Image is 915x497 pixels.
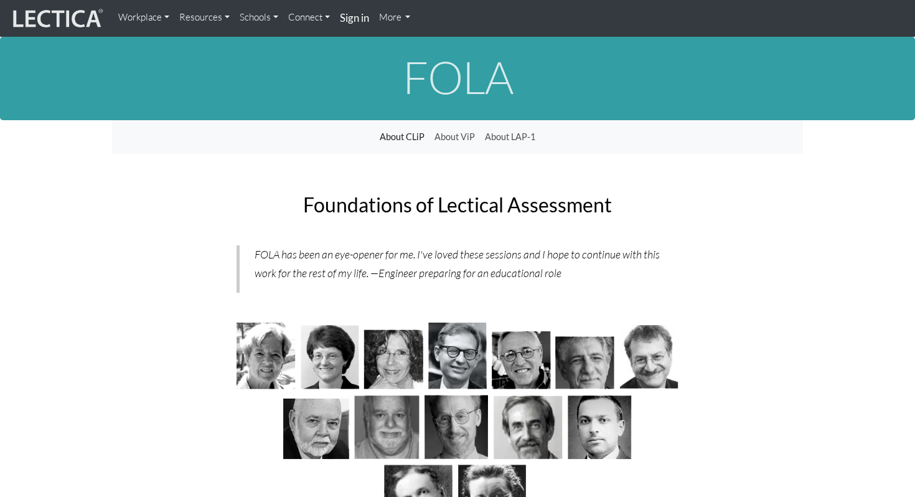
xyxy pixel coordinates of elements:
h2: Foundations of Lectical Assessment [237,194,678,215]
img: lecticalive [10,7,103,31]
a: About LAP-1 [480,125,540,149]
a: Workplace [113,5,174,30]
a: Sign in [335,5,374,32]
p: FOLA has been an eye-opener for me. I've loved these sessions and I hope to continue with this wo... [255,245,664,283]
a: Connect [283,5,335,30]
strong: Sign in [340,11,369,24]
a: Schools [235,5,283,30]
a: About ViP [429,125,480,149]
h1: FOLA [112,52,803,102]
a: Resources [174,5,235,30]
a: More [374,5,416,30]
a: About CLiP [375,125,429,149]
